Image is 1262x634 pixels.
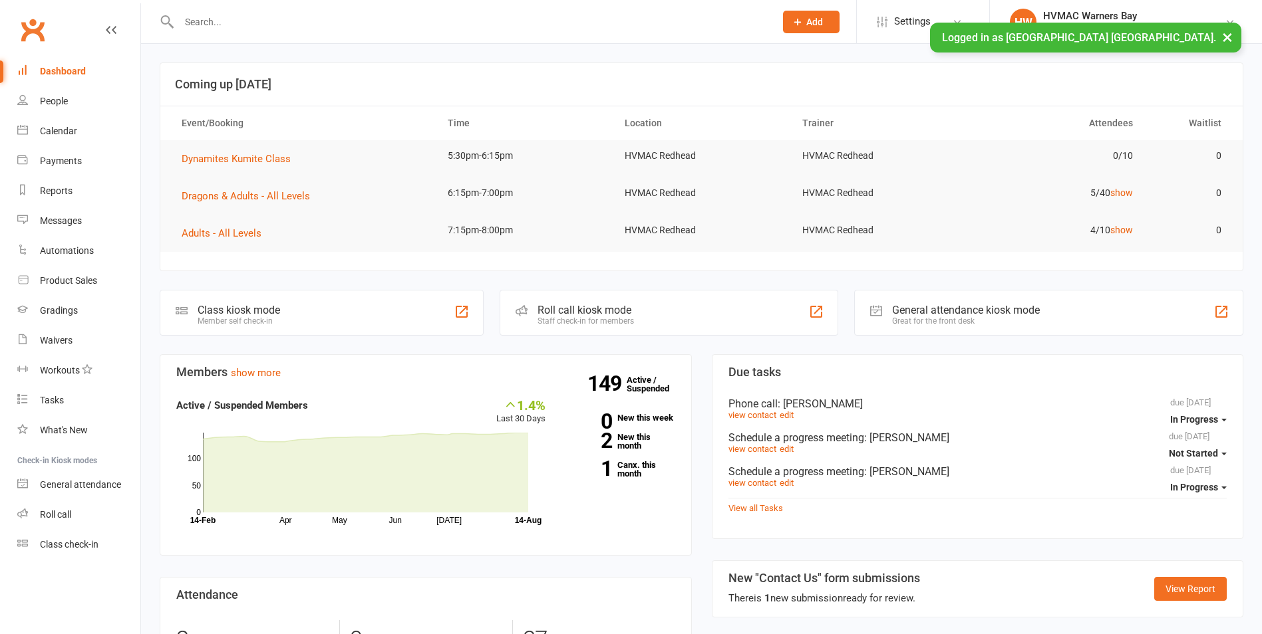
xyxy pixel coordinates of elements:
[538,316,634,326] div: Staff check-in for members
[40,335,73,346] div: Waivers
[1110,187,1133,198] a: show
[40,275,97,286] div: Product Sales
[182,227,261,239] span: Adults - All Levels
[565,459,612,478] strong: 1
[40,96,68,106] div: People
[1145,140,1233,171] td: 0
[538,304,634,316] div: Roll call kiosk mode
[728,572,920,585] h3: New "Contact Us" form submissions
[17,415,140,445] a: What's New
[790,106,967,140] th: Trainer
[1170,482,1218,492] span: In Progress
[892,304,1040,316] div: General attendance kiosk mode
[967,106,1144,140] th: Attendees
[728,397,1227,410] div: Phone call
[728,366,1227,379] h3: Due tasks
[728,503,783,513] a: View all Tasks
[613,215,790,246] td: HVMAC Redhead
[565,411,612,431] strong: 0
[764,592,770,604] strong: 1
[17,176,140,206] a: Reports
[613,106,790,140] th: Location
[565,413,675,422] a: 0New this week
[565,431,612,451] strong: 2
[17,236,140,266] a: Automations
[40,479,121,490] div: General attendance
[40,539,98,550] div: Class check-in
[728,478,776,488] a: view contact
[40,126,77,136] div: Calendar
[627,366,685,403] a: 149Active / Suspended
[1110,225,1133,235] a: show
[198,316,280,326] div: Member self check-in
[1215,23,1239,51] button: ×
[17,266,140,296] a: Product Sales
[790,215,967,246] td: HVMAC Redhead
[40,215,82,226] div: Messages
[40,305,78,316] div: Gradings
[17,86,140,116] a: People
[17,470,140,500] a: General attendance kiosk mode
[967,177,1144,209] td: 5/40
[40,66,86,76] div: Dashboard
[40,425,88,435] div: What's New
[1010,9,1036,35] div: HW
[176,588,675,601] h3: Attendance
[436,215,613,246] td: 7:15pm-8:00pm
[176,366,675,379] h3: Members
[436,106,613,140] th: Time
[565,461,675,478] a: 1Canx. this month
[436,177,613,209] td: 6:15pm-7:00pm
[198,304,280,316] div: Class kiosk mode
[496,397,546,412] div: 1.4%
[40,185,73,196] div: Reports
[780,444,794,454] a: edit
[182,153,291,165] span: Dynamites Kumite Class
[40,395,64,405] div: Tasks
[17,500,140,530] a: Roll call
[16,13,49,47] a: Clubworx
[176,399,308,411] strong: Active / Suspended Members
[894,7,931,37] span: Settings
[496,397,546,426] div: Last 30 Days
[436,140,613,171] td: 5:30pm-6:15pm
[967,140,1144,171] td: 0/10
[1170,414,1218,425] span: In Progress
[1154,577,1227,601] a: View Report
[587,373,627,393] strong: 149
[728,444,776,454] a: view contact
[17,116,140,146] a: Calendar
[780,410,794,420] a: edit
[728,465,1227,478] div: Schedule a progress meeting
[783,11,840,33] button: Add
[1145,106,1233,140] th: Waitlist
[40,365,80,375] div: Workouts
[1043,22,1225,34] div: [GEOGRAPHIC_DATA] [GEOGRAPHIC_DATA]
[780,478,794,488] a: edit
[17,326,140,356] a: Waivers
[1169,441,1227,465] button: Not Started
[778,397,863,410] span: : [PERSON_NAME]
[790,140,967,171] td: HVMAC Redhead
[182,225,271,241] button: Adults - All Levels
[565,433,675,450] a: 2New this month
[892,316,1040,326] div: Great for the front desk
[231,367,281,379] a: show more
[175,78,1228,91] h3: Coming up [DATE]
[175,13,766,31] input: Search...
[40,245,94,256] div: Automations
[1145,215,1233,246] td: 0
[182,151,300,167] button: Dynamites Kumite Class
[1145,177,1233,209] td: 0
[942,31,1216,44] span: Logged in as [GEOGRAPHIC_DATA] [GEOGRAPHIC_DATA].
[17,385,140,415] a: Tasks
[40,509,71,520] div: Roll call
[17,530,140,560] a: Class kiosk mode
[613,140,790,171] td: HVMAC Redhead
[40,156,82,166] div: Payments
[17,56,140,86] a: Dashboard
[728,410,776,420] a: view contact
[806,17,823,27] span: Add
[17,206,140,236] a: Messages
[790,177,967,209] td: HVMAC Redhead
